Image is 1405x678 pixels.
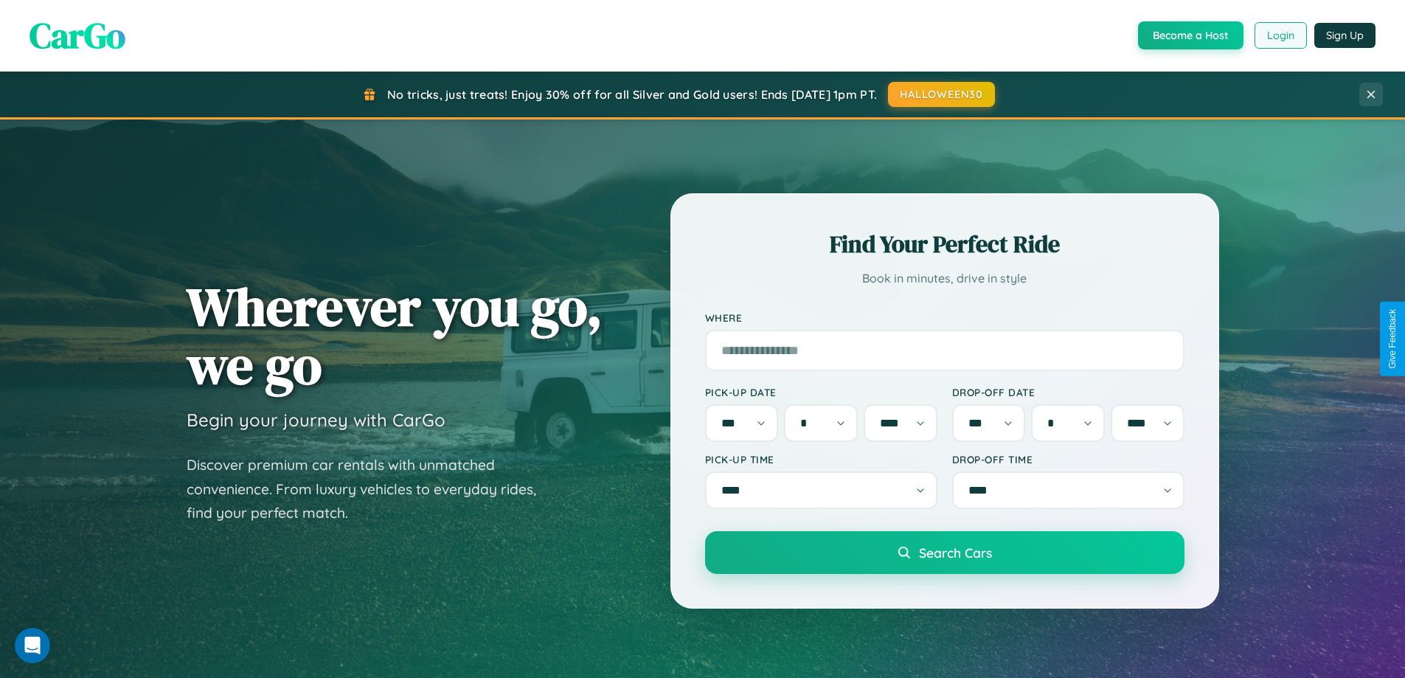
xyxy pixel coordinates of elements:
[1387,309,1398,369] div: Give Feedback
[705,453,937,466] label: Pick-up Time
[30,11,125,60] span: CarGo
[888,82,995,107] button: HALLOWEEN30
[1314,23,1375,48] button: Sign Up
[705,228,1184,260] h2: Find Your Perfect Ride
[15,628,50,663] iframe: Intercom live chat
[919,544,992,561] span: Search Cars
[1255,22,1307,49] button: Login
[952,386,1184,398] label: Drop-off Date
[952,453,1184,466] label: Drop-off Time
[387,87,877,102] span: No tricks, just treats! Enjoy 30% off for all Silver and Gold users! Ends [DATE] 1pm PT.
[187,453,555,525] p: Discover premium car rentals with unmatched convenience. From luxury vehicles to everyday rides, ...
[705,386,937,398] label: Pick-up Date
[705,311,1184,324] label: Where
[1138,21,1243,49] button: Become a Host
[705,531,1184,574] button: Search Cars
[705,268,1184,289] p: Book in minutes, drive in style
[187,277,603,394] h1: Wherever you go, we go
[187,409,445,431] h3: Begin your journey with CarGo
